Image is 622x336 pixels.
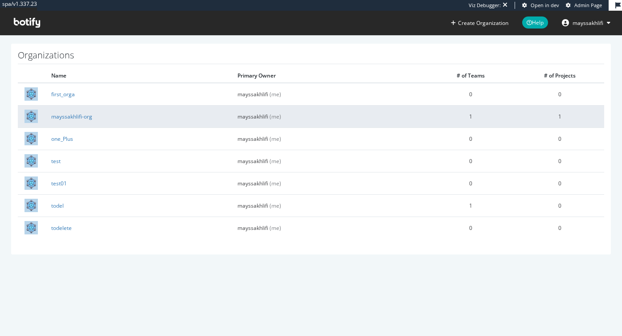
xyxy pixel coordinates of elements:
[573,19,603,27] span: mayssakhlifi
[469,2,501,9] div: Viz Debugger:
[566,2,602,9] a: Admin Page
[574,2,602,8] span: Admin Page
[555,16,618,30] button: mayssakhlifi
[522,16,548,29] span: Help
[522,2,559,9] a: Open in dev
[450,19,509,27] button: Create Organization
[531,2,559,8] span: Open in dev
